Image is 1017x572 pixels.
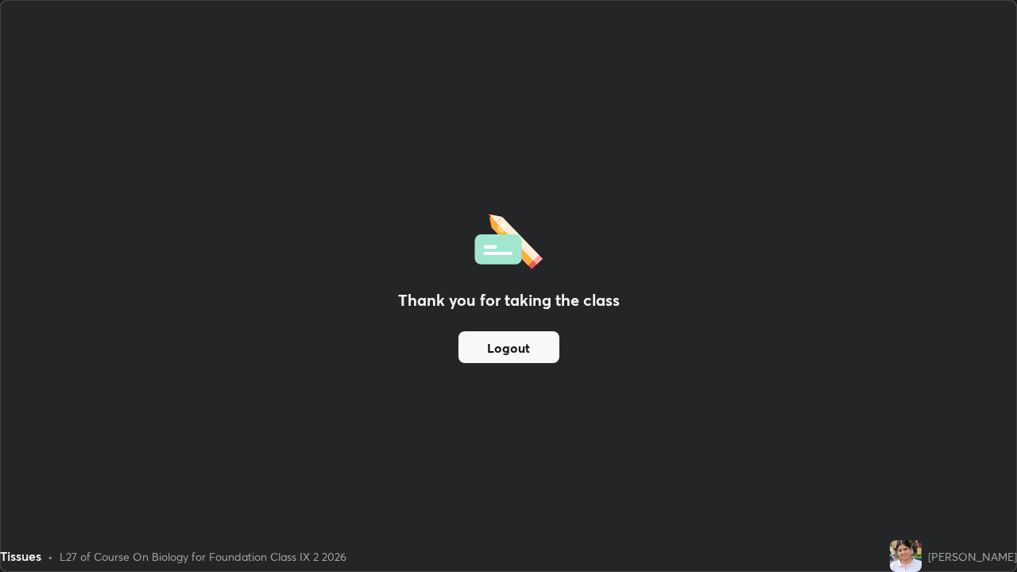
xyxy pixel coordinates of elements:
[928,548,1017,565] div: [PERSON_NAME]
[890,540,922,572] img: fe8f9f2cf276430796a405114f672ea1.jpg
[48,548,53,565] div: •
[398,288,620,312] h2: Thank you for taking the class
[458,331,559,363] button: Logout
[474,209,543,269] img: offlineFeedback.1438e8b3.svg
[60,548,346,565] div: L27 of Course On Biology for Foundation Class IX 2 2026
